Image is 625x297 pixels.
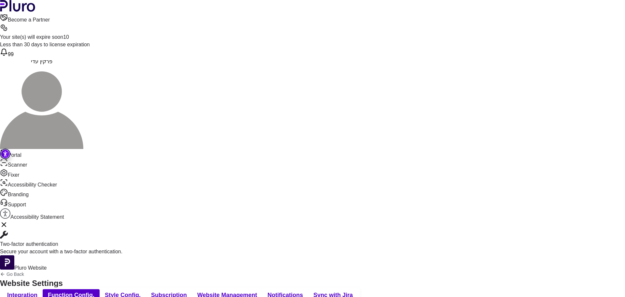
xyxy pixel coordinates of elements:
[8,52,14,57] span: 99
[31,59,52,64] span: פרקין עדי
[63,34,69,40] span: 10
